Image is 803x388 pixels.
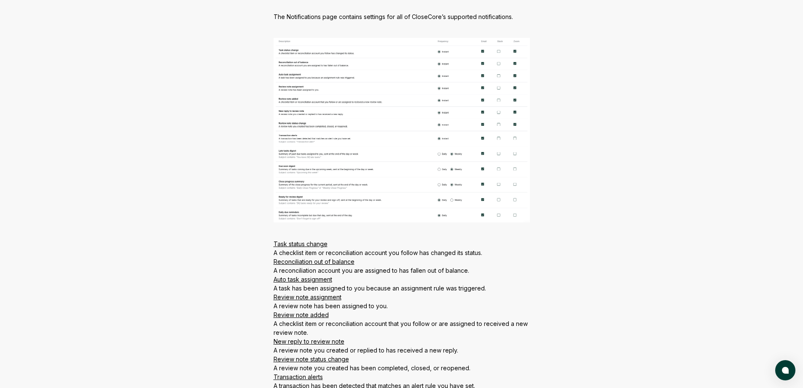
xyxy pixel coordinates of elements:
img: Zoom 3 [274,38,530,222]
div: A review note you created or replied to has received a new reply. [274,346,530,355]
div: A reconciliation account you are assigned to has fallen out of balance. [274,266,530,275]
div: Review note added [274,310,530,319]
div: Task status change [274,239,530,248]
p: The Notifications page contains settings for all of CloseCore’s supported notifications. [274,12,530,21]
div: Auto task assignment [274,275,530,284]
div: Transaction alerts [274,372,530,381]
div: Review note status change [274,355,530,364]
div: New reply to review note [274,337,530,346]
button: atlas-launcher [775,360,795,380]
div: A review note you created has been completed, closed, or reopened. [274,364,530,372]
div: Review note assignment [274,293,530,301]
div: A task has been assigned to you because an assignment rule was triggered. [274,284,530,293]
div: Reconciliation out of balance [274,257,530,266]
div: A checklist item or reconciliation account you follow has changed its status. [274,248,530,257]
div: A checklist item or reconciliation account that you follow or are assigned to received a new revi... [274,319,530,337]
div: A review note has been assigned to you. [274,301,530,310]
